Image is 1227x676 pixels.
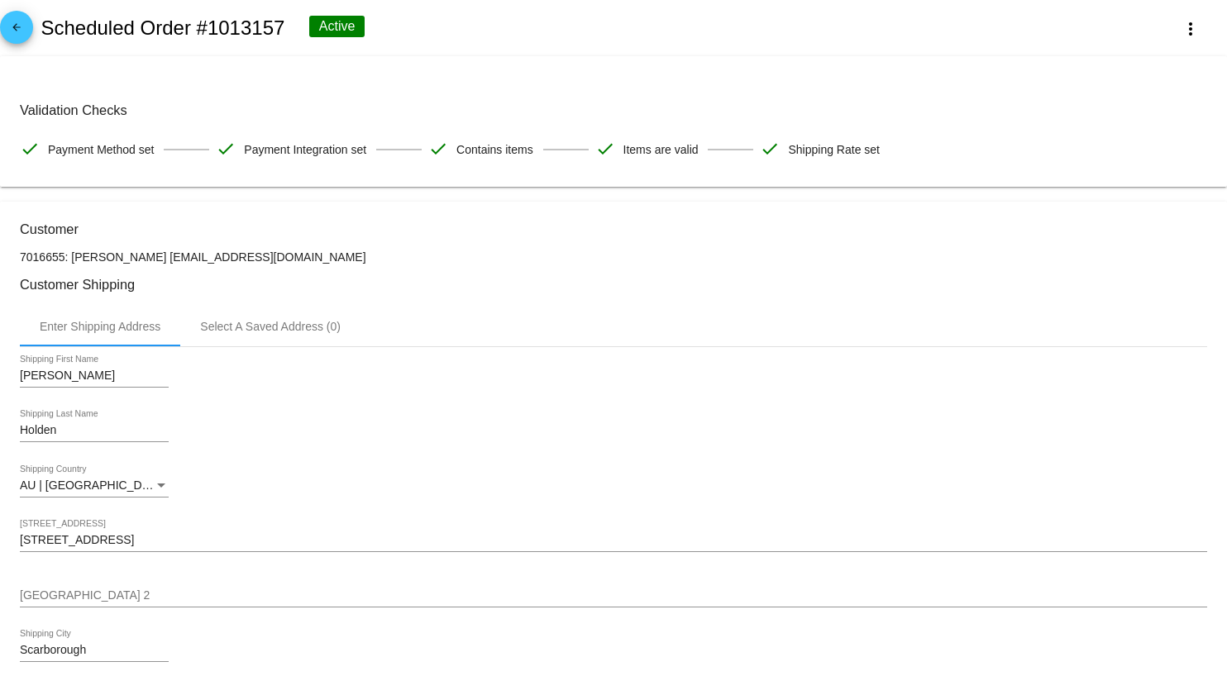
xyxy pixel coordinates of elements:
[20,221,1207,237] h3: Customer
[20,250,1207,264] p: 7016655: [PERSON_NAME] [EMAIL_ADDRESS][DOMAIN_NAME]
[760,139,780,159] mat-icon: check
[200,320,341,333] div: Select A Saved Address (0)
[428,139,448,159] mat-icon: check
[20,478,166,492] span: AU | [GEOGRAPHIC_DATA]
[41,17,284,40] h2: Scheduled Order #1013157
[788,132,880,167] span: Shipping Rate set
[48,132,154,167] span: Payment Method set
[20,369,169,383] input: Shipping First Name
[20,479,169,493] mat-select: Shipping Country
[216,139,236,159] mat-icon: check
[7,21,26,41] mat-icon: arrow_back
[1181,19,1201,39] mat-icon: more_vert
[595,139,615,159] mat-icon: check
[20,534,1207,547] input: Shipping Street 1
[20,277,1207,293] h3: Customer Shipping
[20,102,1207,118] h3: Validation Checks
[456,132,533,167] span: Contains items
[20,139,40,159] mat-icon: check
[623,132,699,167] span: Items are valid
[309,16,365,37] div: Active
[20,424,169,437] input: Shipping Last Name
[40,320,160,333] div: Enter Shipping Address
[244,132,366,167] span: Payment Integration set
[20,589,1207,602] input: Shipping Street 2
[20,644,169,657] input: Shipping City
